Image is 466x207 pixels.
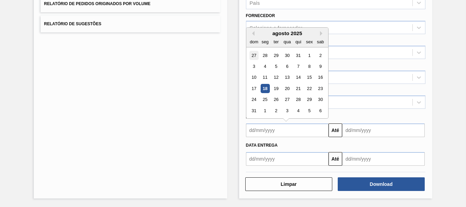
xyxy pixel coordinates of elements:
[305,62,314,71] div: Choose sexta-feira, 8 de agosto de 2025
[246,13,275,18] label: Fornecedor
[293,95,303,104] div: Choose quinta-feira, 28 de agosto de 2025
[316,51,325,60] div: Choose sábado, 2 de agosto de 2025
[271,106,280,115] div: Choose terça-feira, 2 de setembro de 2025
[249,73,259,82] div: Choose domingo, 10 de agosto de 2025
[271,62,280,71] div: Choose terça-feira, 5 de agosto de 2025
[342,152,425,166] input: dd/mm/yyyy
[271,51,280,60] div: Choose terça-feira, 29 de julho de 2025
[293,62,303,71] div: Choose quinta-feira, 7 de agosto de 2025
[282,84,292,93] div: Choose quarta-feira, 20 de agosto de 2025
[271,95,280,104] div: Choose terça-feira, 26 de agosto de 2025
[293,106,303,115] div: Choose quinta-feira, 4 de setembro de 2025
[320,31,325,36] button: Next Month
[271,84,280,93] div: Choose terça-feira, 19 de agosto de 2025
[260,84,270,93] div: Choose segunda-feira, 18 de agosto de 2025
[293,73,303,82] div: Choose quinta-feira, 14 de agosto de 2025
[41,16,220,32] button: Relatório de Sugestões
[329,123,342,137] button: Até
[249,106,259,115] div: Choose domingo, 31 de agosto de 2025
[342,123,425,137] input: dd/mm/yyyy
[246,143,278,148] span: Data entrega
[316,37,325,46] div: sab
[282,73,292,82] div: Choose quarta-feira, 13 de agosto de 2025
[293,37,303,46] div: qui
[316,84,325,93] div: Choose sábado, 23 de agosto de 2025
[250,25,302,31] div: Selecione o fornecedor
[246,123,329,137] input: dd/mm/yyyy
[305,37,314,46] div: sex
[293,84,303,93] div: Choose quinta-feira, 21 de agosto de 2025
[250,31,254,36] button: Previous Month
[305,73,314,82] div: Choose sexta-feira, 15 de agosto de 2025
[282,62,292,71] div: Choose quarta-feira, 6 de agosto de 2025
[305,84,314,93] div: Choose sexta-feira, 22 de agosto de 2025
[338,177,425,191] button: Download
[316,73,325,82] div: Choose sábado, 16 de agosto de 2025
[44,1,150,6] span: Relatório de Pedidos Originados por Volume
[248,50,326,116] div: month 2025-08
[271,73,280,82] div: Choose terça-feira, 12 de agosto de 2025
[249,37,259,46] div: dom
[249,95,259,104] div: Choose domingo, 24 de agosto de 2025
[282,37,292,46] div: qua
[305,95,314,104] div: Choose sexta-feira, 29 de agosto de 2025
[260,62,270,71] div: Choose segunda-feira, 4 de agosto de 2025
[305,51,314,60] div: Choose sexta-feira, 1 de agosto de 2025
[316,62,325,71] div: Choose sábado, 9 de agosto de 2025
[249,62,259,71] div: Choose domingo, 3 de agosto de 2025
[271,37,280,46] div: ter
[249,84,259,93] div: Choose domingo, 17 de agosto de 2025
[282,106,292,115] div: Choose quarta-feira, 3 de setembro de 2025
[282,95,292,104] div: Choose quarta-feira, 27 de agosto de 2025
[305,106,314,115] div: Choose sexta-feira, 5 de setembro de 2025
[260,37,270,46] div: seg
[246,30,328,36] div: agosto 2025
[329,152,342,166] button: Até
[282,51,292,60] div: Choose quarta-feira, 30 de julho de 2025
[316,106,325,115] div: Choose sábado, 6 de setembro de 2025
[316,95,325,104] div: Choose sábado, 30 de agosto de 2025
[260,73,270,82] div: Choose segunda-feira, 11 de agosto de 2025
[260,95,270,104] div: Choose segunda-feira, 25 de agosto de 2025
[44,21,101,26] span: Relatório de Sugestões
[260,106,270,115] div: Choose segunda-feira, 1 de setembro de 2025
[260,51,270,60] div: Choose segunda-feira, 28 de julho de 2025
[246,152,329,166] input: dd/mm/yyyy
[249,51,259,60] div: Choose domingo, 27 de julho de 2025
[245,177,332,191] button: Limpar
[293,51,303,60] div: Choose quinta-feira, 31 de julho de 2025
